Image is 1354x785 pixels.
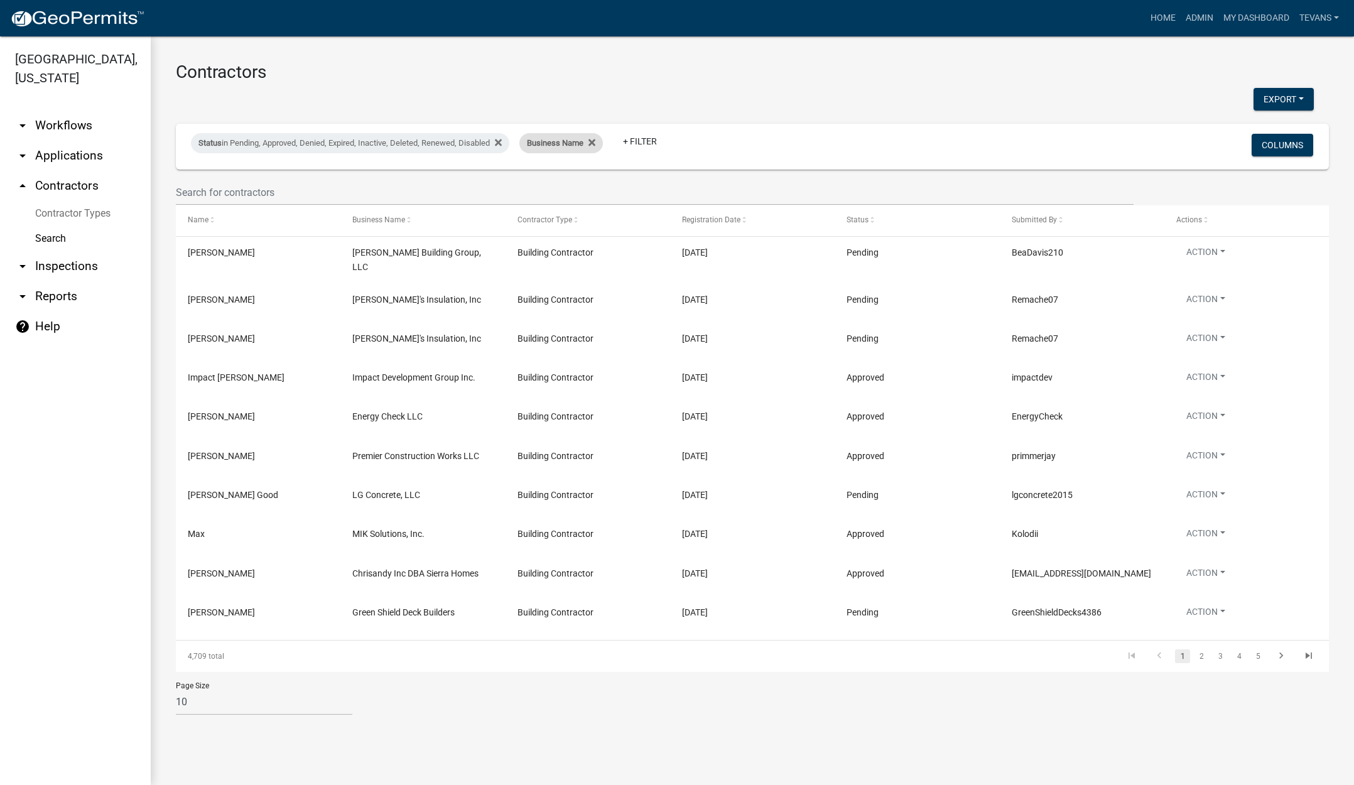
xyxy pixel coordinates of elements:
span: Submitted By [1012,215,1057,224]
span: Approved [847,372,884,382]
span: 10/14/2025 [682,247,708,257]
span: Building Contractor [517,333,593,344]
span: impactdev [1012,372,1053,382]
span: 10/14/2025 [682,333,708,344]
span: Kirk Kusmiz [188,411,255,421]
span: hatya22@icloud.com [1012,568,1151,578]
span: Building Contractor [517,451,593,461]
li: page 5 [1248,646,1267,667]
span: 10/09/2025 [682,529,708,539]
a: go to next page [1269,649,1293,663]
a: go to first page [1120,649,1144,663]
span: Building Contractor [517,411,593,421]
span: Approved [847,529,884,539]
button: Export [1254,88,1314,111]
span: Chrisandy Inc DBA Sierra Homes [352,568,479,578]
span: Pending [847,333,879,344]
span: Building Contractor [517,490,593,500]
span: GreenShieldDecks4386 [1012,607,1102,617]
i: help [15,319,30,334]
span: 10/09/2025 [682,490,708,500]
li: page 2 [1192,646,1211,667]
button: Action [1176,293,1235,311]
span: Building Contractor [517,295,593,305]
span: Actions [1176,215,1202,224]
span: BeaDavis210 [1012,247,1063,257]
i: arrow_drop_down [15,289,30,304]
a: 3 [1213,649,1228,663]
span: Green Shield Deck Builders [352,607,455,617]
button: Action [1176,409,1235,428]
li: page 1 [1173,646,1192,667]
a: Home [1145,6,1181,30]
span: 10/14/2025 [682,372,708,382]
span: 10/09/2025 [682,607,708,617]
li: page 4 [1230,646,1248,667]
a: 1 [1175,649,1190,663]
span: Contractor Type [517,215,572,224]
a: My Dashboard [1218,6,1294,30]
span: Building Contractor [517,529,593,539]
span: Eddie's Insulation, Inc [352,295,481,305]
datatable-header-cell: Name [176,205,340,235]
span: Pending [847,607,879,617]
datatable-header-cell: Contractor Type [506,205,670,235]
a: + Filter [613,130,667,153]
span: Status [847,215,869,224]
span: Eduardo Bedolla [188,295,255,305]
span: Impact Fitzgerald [188,372,284,382]
span: Pending [847,295,879,305]
span: Eddie's Insulation, Inc [352,333,481,344]
button: Action [1176,371,1235,389]
span: Remache07 [1012,333,1058,344]
button: Action [1176,332,1235,350]
span: Landon Good [188,490,278,500]
span: Building Contractor [517,372,593,382]
datatable-header-cell: Registration Date [670,205,835,235]
datatable-header-cell: Submitted By [999,205,1164,235]
span: Business Name [352,215,405,224]
span: Impact Development Group Inc. [352,372,475,382]
span: ADAM ROUGHT [188,607,255,617]
button: Action [1176,527,1235,545]
span: Building Contractor [517,607,593,617]
span: Registration Date [682,215,740,224]
div: 4,709 total [176,641,404,672]
i: arrow_drop_down [15,118,30,133]
span: Pending [847,247,879,257]
span: Davis Building Group, LLC [352,247,481,272]
span: Kolodii [1012,529,1038,539]
a: 4 [1232,649,1247,663]
span: 10/09/2025 [682,568,708,578]
span: Remache07 [1012,295,1058,305]
span: Chris Adams [188,568,255,578]
span: Premier Construction Works LLC [352,451,479,461]
a: 2 [1194,649,1209,663]
i: arrow_drop_up [15,178,30,193]
span: 10/10/2025 [682,411,708,421]
span: Status [198,138,222,148]
span: MIK Solutions, Inc. [352,529,425,539]
span: Eduardo Bedolla [188,333,255,344]
span: EnergyCheck [1012,411,1063,421]
span: Business Name [527,138,583,148]
a: tevans [1294,6,1344,30]
span: Building Contractor [517,247,593,257]
button: Action [1176,488,1235,506]
button: Action [1176,566,1235,585]
span: Name [188,215,209,224]
span: Approved [847,451,884,461]
button: Columns [1252,134,1313,156]
a: go to previous page [1147,649,1171,663]
span: primmerjay [1012,451,1056,461]
datatable-header-cell: Actions [1164,205,1329,235]
a: 5 [1250,649,1265,663]
i: arrow_drop_down [15,259,30,274]
span: LG Concrete, LLC [352,490,420,500]
span: Max [188,529,205,539]
span: Jay Primmer [188,451,255,461]
span: Building Contractor [517,568,593,578]
datatable-header-cell: Business Name [340,205,505,235]
button: Action [1176,605,1235,624]
span: Approved [847,411,884,421]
